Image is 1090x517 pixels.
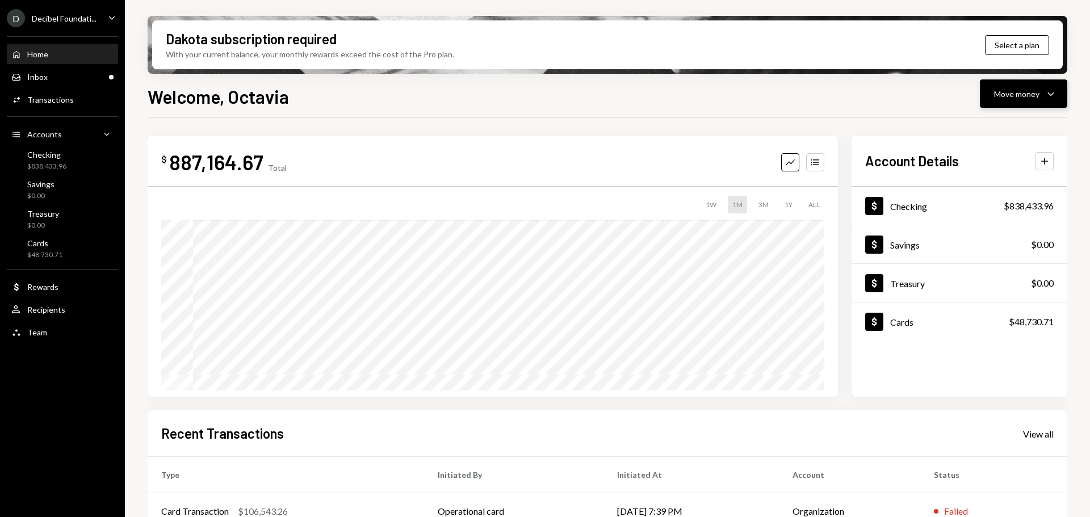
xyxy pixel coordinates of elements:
[27,238,62,248] div: Cards
[148,85,289,108] h1: Welcome, Octavia
[7,9,25,27] div: D
[1023,428,1054,440] div: View all
[7,276,118,297] a: Rewards
[779,457,921,493] th: Account
[166,30,337,48] div: Dakota subscription required
[920,457,1067,493] th: Status
[7,299,118,320] a: Recipients
[7,89,118,110] a: Transactions
[852,225,1067,263] a: Savings$0.00
[268,163,287,173] div: Total
[1031,238,1054,251] div: $0.00
[148,457,424,493] th: Type
[728,196,747,213] div: 1M
[27,282,58,292] div: Rewards
[804,196,824,213] div: ALL
[27,49,48,59] div: Home
[1023,427,1054,440] a: View all
[890,278,925,289] div: Treasury
[890,317,913,327] div: Cards
[7,176,118,203] a: Savings$0.00
[994,88,1039,100] div: Move money
[27,209,59,218] div: Treasury
[27,179,54,189] div: Savings
[754,196,773,213] div: 3M
[890,201,927,212] div: Checking
[852,264,1067,302] a: Treasury$0.00
[7,66,118,87] a: Inbox
[1031,276,1054,290] div: $0.00
[161,424,284,443] h2: Recent Transactions
[7,146,118,174] a: Checking$838,433.96
[7,205,118,233] a: Treasury$0.00
[27,129,62,139] div: Accounts
[7,44,118,64] a: Home
[27,162,66,171] div: $838,433.96
[701,196,721,213] div: 1W
[980,79,1067,108] button: Move money
[27,305,65,314] div: Recipients
[27,72,48,82] div: Inbox
[27,221,59,230] div: $0.00
[852,187,1067,225] a: Checking$838,433.96
[985,35,1049,55] button: Select a plan
[7,235,118,262] a: Cards$48,730.71
[27,191,54,201] div: $0.00
[161,154,167,165] div: $
[27,150,66,159] div: Checking
[603,457,779,493] th: Initiated At
[780,196,797,213] div: 1Y
[7,322,118,342] a: Team
[166,48,454,60] div: With your current balance, your monthly rewards exceed the cost of the Pro plan.
[32,14,97,23] div: Decibel Foundati...
[852,302,1067,341] a: Cards$48,730.71
[27,250,62,260] div: $48,730.71
[890,239,920,250] div: Savings
[27,95,74,104] div: Transactions
[7,124,118,144] a: Accounts
[865,152,959,170] h2: Account Details
[169,149,263,175] div: 887,164.67
[1009,315,1054,329] div: $48,730.71
[424,457,603,493] th: Initiated By
[1004,199,1054,213] div: $838,433.96
[27,327,47,337] div: Team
